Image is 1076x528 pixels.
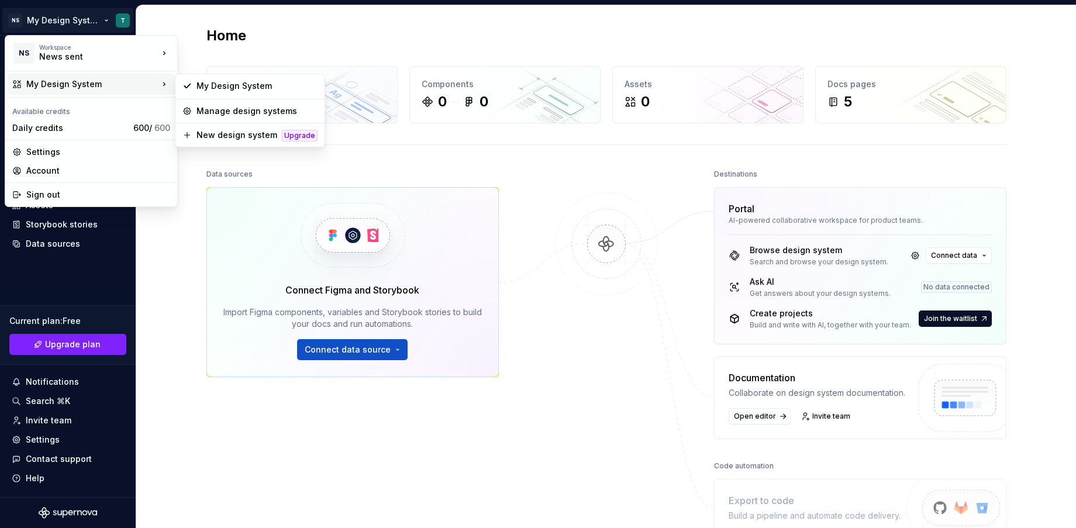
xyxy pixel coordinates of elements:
[39,44,158,51] div: Workspace
[26,165,170,177] div: Account
[26,146,170,158] div: Settings
[13,43,35,64] div: NS
[12,122,129,134] div: Daily credits
[196,129,277,141] div: New design system
[26,78,158,90] div: My Design System
[26,189,170,201] div: Sign out
[133,123,170,133] span: 600 /
[282,130,318,142] div: Upgrade
[39,51,139,63] div: News sent
[196,105,318,117] div: Manage design systems
[196,80,318,92] div: My Design System
[8,100,175,119] div: Available credits
[154,123,170,133] span: 600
